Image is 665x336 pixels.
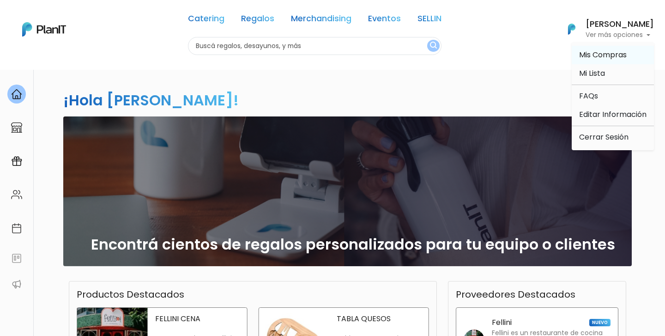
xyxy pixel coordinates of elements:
a: FAQs [572,87,654,105]
span: NUEVO [589,319,611,326]
img: PlanIt Logo [562,19,582,39]
a: Cerrar Sesión [572,128,654,147]
p: Ver más opciones [586,32,654,38]
h3: Productos Destacados [77,289,184,300]
img: user_d58e13f531133c46cb30575f4d864daf.jpeg [84,46,102,65]
img: people-662611757002400ad9ed0e3c099ab2801c6687ba6c219adb57efc949bc21e19d.svg [11,189,22,200]
i: insert_emoticon [141,139,157,150]
div: PLAN IT Ya probaste PlanitGO? Vas a poder automatizarlas acciones de todo el año. Escribinos para... [24,65,163,123]
img: campaigns-02234683943229c281be62815700db0a1741e53638e28bf9629b52c665b00959.svg [11,156,22,167]
h2: ¡Hola [PERSON_NAME]! [63,90,239,110]
a: Eventos [368,15,401,26]
span: Mis Compras [579,49,627,60]
img: search_button-432b6d5273f82d61273b3651a40e1bd1b912527efae98b1b7a1b2c0702e16a8d.svg [430,42,437,50]
a: Mis Compras [572,46,654,64]
img: feedback-78b5a0c8f98aac82b08bfc38622c3050aee476f2c9584af64705fc4e61158814.svg [11,253,22,264]
img: marketplace-4ceaa7011d94191e9ded77b95e3339b90024bf715f7c57f8cf31f2d8c509eaba.svg [11,122,22,133]
p: Ya probaste PlanitGO? Vas a poder automatizarlas acciones de todo el año. Escribinos para saber más! [32,85,154,116]
a: Editar Información [572,105,654,124]
button: PlanIt Logo [PERSON_NAME] Ver más opciones [556,17,654,41]
h2: Encontrá cientos de regalos personalizados para tu equipo o clientes [91,236,615,253]
strong: PLAN IT [32,75,59,83]
a: Merchandising [291,15,351,26]
a: Catering [188,15,224,26]
i: send [157,139,175,150]
a: Regalos [241,15,274,26]
span: Mi Lista [579,68,605,79]
div: J [24,55,163,74]
span: ¡Escríbenos! [48,141,141,150]
p: TABLA QUESOS [337,315,421,323]
a: SELLIN [417,15,441,26]
i: keyboard_arrow_down [143,70,157,84]
img: home-e721727adea9d79c4d83392d1f703f7f8bce08238fde08b1acbfd93340b81755.svg [11,89,22,100]
img: calendar-87d922413cdce8b2cf7b7f5f62616a5cf9e4887200fb71536465627b3292af00.svg [11,223,22,234]
p: Fellini [492,319,512,326]
a: Mi Lista [572,64,654,83]
img: user_04fe99587a33b9844688ac17b531be2b.png [74,55,93,74]
img: partners-52edf745621dab592f3b2c58e3bca9d71375a7ef29c3b500c9f145b62cc070d4.svg [11,279,22,290]
span: J [93,55,111,74]
h3: Proveedores Destacados [456,289,575,300]
input: Buscá regalos, desayunos, y más [188,37,441,55]
p: FELLINI CENA [155,315,239,323]
img: PlanIt Logo [22,22,66,37]
h6: [PERSON_NAME] [586,20,654,29]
